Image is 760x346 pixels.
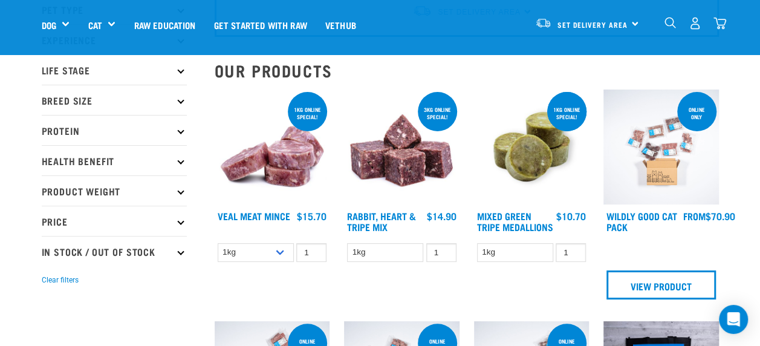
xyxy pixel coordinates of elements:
[347,213,416,229] a: Rabbit, Heart & Tripe Mix
[557,22,628,27] span: Set Delivery Area
[713,17,726,30] img: home-icon@2x.png
[606,270,716,299] a: View Product
[297,211,326,221] div: $15.70
[689,17,701,30] img: user.png
[683,213,705,218] span: FROM
[288,100,327,126] div: 1kg online special!
[426,243,456,262] input: 1
[344,90,460,205] img: 1175 Rabbit Heart Tripe Mix 01
[677,100,716,126] div: ONLINE ONLY
[42,18,56,32] a: Dog
[603,90,719,205] img: Cat 0 2sec
[42,275,79,286] button: Clear filters
[477,213,553,229] a: Mixed Green Tripe Medallions
[547,100,586,126] div: 1kg online special!
[125,1,204,49] a: Raw Education
[42,145,187,175] p: Health Benefit
[42,115,187,145] p: Protein
[535,18,551,28] img: van-moving.png
[42,54,187,85] p: Life Stage
[606,213,677,229] a: Wildly Good Cat Pack
[719,305,748,334] div: Open Intercom Messenger
[215,90,330,205] img: 1160 Veal Meat Mince Medallions 01
[42,85,187,115] p: Breed Size
[42,236,187,266] p: In Stock / Out Of Stock
[427,211,456,221] div: $14.90
[205,1,316,49] a: Get started with Raw
[683,211,735,221] div: $70.90
[664,17,676,28] img: home-icon-1@2x.png
[42,175,187,206] p: Product Weight
[42,206,187,236] p: Price
[215,61,719,80] h2: Our Products
[418,100,457,126] div: 3kg online special!
[218,213,290,218] a: Veal Meat Mince
[296,243,326,262] input: 1
[88,18,102,32] a: Cat
[316,1,365,49] a: Vethub
[474,90,589,205] img: Mixed Green Tripe
[556,211,586,221] div: $10.70
[556,243,586,262] input: 1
